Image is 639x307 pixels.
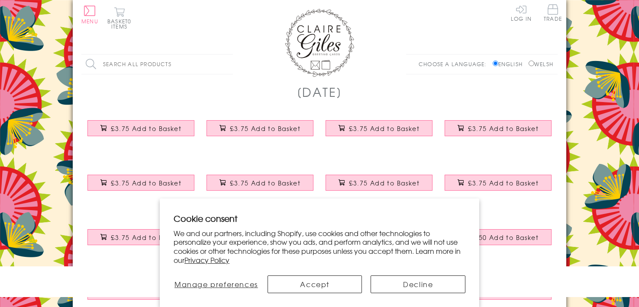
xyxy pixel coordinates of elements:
[81,17,98,25] span: Menu
[207,120,314,136] button: £3.75 Add to Basket
[349,179,420,187] span: £3.75 Add to Basket
[174,229,465,265] p: We and our partners, including Shopify, use cookies and other technologies to personalize your ex...
[439,114,558,151] a: Mother's Day Card, Unicorn, Fabulous Mum, Embellished with a colourful tassel £3.75 Add to Basket
[184,255,229,265] a: Privacy Policy
[174,212,465,224] h2: Cookie consent
[87,175,195,191] button: £3.75 Add to Basket
[468,124,539,133] span: £3.75 Add to Basket
[445,175,552,191] button: £3.75 Add to Basket
[319,114,439,151] a: Mother's Day Card, Butterfly Wreath, Grandma, Embellished with a tassel £3.75 Add to Basket
[529,61,534,66] input: Welsh
[445,120,552,136] button: £3.75 Add to Basket
[230,124,300,133] span: £3.75 Add to Basket
[319,168,439,205] a: Mother's Day Card, Hot air balloon, Embellished with a colourful tassel £3.75 Add to Basket
[111,124,181,133] span: £3.75 Add to Basket
[111,17,131,30] span: 0 items
[111,179,181,187] span: £3.75 Add to Basket
[529,60,553,68] label: Welsh
[326,120,433,136] button: £3.75 Add to Basket
[544,4,562,23] a: Trade
[439,168,558,205] a: Mother's Day Card, Flowers, Lovely Gran, Embellished with a colourful tassel £3.75 Add to Basket
[107,7,131,29] button: Basket0 items
[439,223,558,260] a: Mother's Day Card, Call for Love, Press for Champagne £3.50 Add to Basket
[468,233,539,242] span: £3.50 Add to Basket
[224,54,233,74] input: Search
[200,114,319,151] a: Mother's Day Card, Tumbling Flowers, Mothering Sunday, Embellished with a tassel £3.75 Add to Basket
[174,279,258,289] span: Manage preferences
[468,179,539,187] span: £3.75 Add to Basket
[87,229,195,245] button: £3.75 Add to Basket
[493,60,527,68] label: English
[419,60,491,68] p: Choose a language:
[297,83,342,101] h1: [DATE]
[511,4,532,21] a: Log In
[87,120,195,136] button: £3.75 Add to Basket
[326,175,433,191] button: £3.75 Add to Basket
[81,6,98,24] button: Menu
[207,175,314,191] button: £3.75 Add to Basket
[111,233,181,242] span: £3.75 Add to Basket
[544,4,562,21] span: Trade
[81,223,200,260] a: Mother's Day Card, Tropical Leaves, Embellished with colourful pompoms £3.75 Add to Basket
[371,275,465,293] button: Decline
[81,168,200,205] a: Mother's Day Card, Mum, 1 in a million, Embellished with a colourful tassel £3.75 Add to Basket
[349,124,420,133] span: £3.75 Add to Basket
[445,229,552,245] button: £3.50 Add to Basket
[200,168,319,205] a: Mother's Day Card, Heart of Stars, Lovely Mum, Embellished with a tassel £3.75 Add to Basket
[81,114,200,151] a: Mother's Day Card, Butterfly Wreath, Mummy, Embellished with a colourful tassel £3.75 Add to Basket
[285,9,354,77] img: Claire Giles Greetings Cards
[493,61,498,66] input: English
[230,179,300,187] span: £3.75 Add to Basket
[81,54,233,74] input: Search all products
[174,275,259,293] button: Manage preferences
[268,275,362,293] button: Accept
